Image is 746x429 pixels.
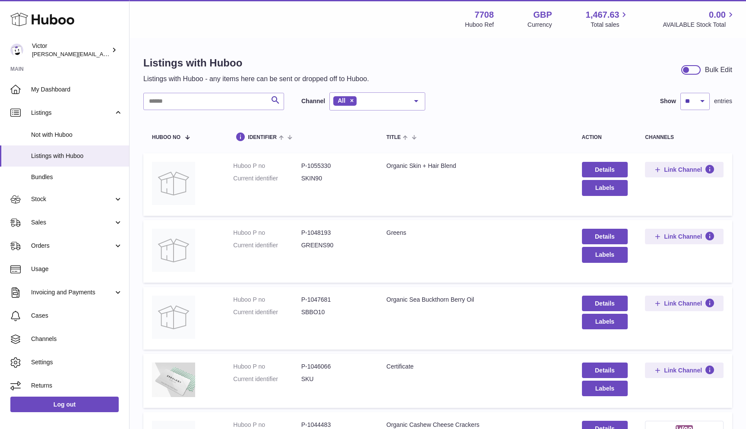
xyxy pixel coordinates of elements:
[301,162,369,170] dd: P-1055330
[31,85,123,94] span: My Dashboard
[586,9,620,21] span: 1,467.63
[664,166,702,173] span: Link Channel
[233,229,301,237] dt: Huboo P no
[31,242,114,250] span: Orders
[143,56,369,70] h1: Listings with Huboo
[152,229,195,272] img: Greens
[709,9,726,21] span: 0.00
[31,218,114,227] span: Sales
[301,421,369,429] dd: P-1044483
[233,162,301,170] dt: Huboo P no
[705,65,732,75] div: Bulk Edit
[645,162,724,177] button: Link Channel
[10,44,23,57] img: victor@erbology.co
[663,21,736,29] span: AVAILABLE Stock Total
[645,363,724,378] button: Link Channel
[714,97,732,105] span: entries
[32,50,173,57] span: [PERSON_NAME][EMAIL_ADDRESS][DOMAIN_NAME]
[233,296,301,304] dt: Huboo P no
[386,296,565,304] div: Organic Sea Buckthorn Berry Oil
[591,21,629,29] span: Total sales
[301,229,369,237] dd: P-1048193
[533,9,552,21] strong: GBP
[248,135,277,140] span: identifier
[386,135,401,140] span: title
[233,363,301,371] dt: Huboo P no
[664,366,702,374] span: Link Channel
[528,21,552,29] div: Currency
[645,135,724,140] div: channels
[233,308,301,316] dt: Current identifier
[31,265,123,273] span: Usage
[664,300,702,307] span: Link Channel
[660,97,676,105] label: Show
[663,9,736,29] a: 0.00 AVAILABLE Stock Total
[301,308,369,316] dd: SBBO10
[645,229,724,244] button: Link Channel
[586,9,629,29] a: 1,467.63 Total sales
[465,21,494,29] div: Huboo Ref
[10,397,119,412] a: Log out
[582,180,628,196] button: Labels
[301,296,369,304] dd: P-1047681
[31,173,123,181] span: Bundles
[31,358,123,366] span: Settings
[301,97,325,105] label: Channel
[31,109,114,117] span: Listings
[31,195,114,203] span: Stock
[233,421,301,429] dt: Huboo P no
[582,247,628,262] button: Labels
[31,335,123,343] span: Channels
[582,296,628,311] a: Details
[233,241,301,249] dt: Current identifier
[386,162,565,170] div: Organic Skin + Hair Blend
[152,162,195,205] img: Organic Skin + Hair Blend
[582,135,628,140] div: action
[645,296,724,311] button: Link Channel
[386,363,565,371] div: Certificate
[301,363,369,371] dd: P-1046066
[152,296,195,339] img: Organic Sea Buckthorn Berry Oil
[664,233,702,240] span: Link Channel
[301,375,369,383] dd: SKU
[301,174,369,183] dd: SKIN90
[301,241,369,249] dd: GREENS90
[31,312,123,320] span: Cases
[386,421,565,429] div: Organic Cashew Cheese Crackers
[582,229,628,244] a: Details
[233,375,301,383] dt: Current identifier
[582,381,628,396] button: Labels
[32,42,110,58] div: Victor
[31,382,123,390] span: Returns
[474,9,494,21] strong: 7708
[386,229,565,237] div: Greens
[31,152,123,160] span: Listings with Huboo
[152,135,180,140] span: Huboo no
[582,162,628,177] a: Details
[143,74,369,84] p: Listings with Huboo - any items here can be sent or dropped off to Huboo.
[582,314,628,329] button: Labels
[582,363,628,378] a: Details
[233,174,301,183] dt: Current identifier
[338,97,345,104] span: All
[31,131,123,139] span: Not with Huboo
[31,288,114,297] span: Invoicing and Payments
[152,363,195,397] img: Certificate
